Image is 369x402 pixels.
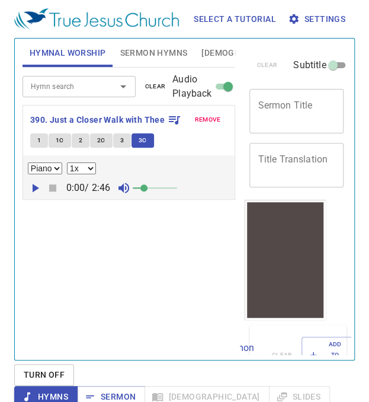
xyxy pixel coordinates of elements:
[72,133,89,148] button: 2
[28,162,62,174] select: Select Track
[79,135,82,146] span: 2
[139,135,147,146] span: 3C
[120,135,124,146] span: 3
[131,133,154,148] button: 3C
[172,72,211,101] span: Audio Playback
[145,81,166,92] span: clear
[24,368,65,382] span: Turn Off
[301,337,354,374] button: Add to Lineup
[90,133,113,148] button: 2C
[62,181,115,195] p: 0:00 / 2:46
[67,162,96,174] select: Playback Rate
[201,46,293,60] span: [DEMOGRAPHIC_DATA]
[194,12,276,27] span: Select a tutorial
[290,12,345,27] span: Settings
[37,135,41,146] span: 1
[138,79,173,94] button: clear
[120,46,187,60] span: Sermon Hymns
[30,46,106,60] span: Hymnal Worship
[30,113,182,127] button: 390. Just a Closer Walk with Thee
[30,133,48,148] button: 1
[188,113,228,127] button: remove
[245,200,326,320] iframe: from-child
[309,339,346,372] span: Add to Lineup
[189,8,281,30] button: Select a tutorial
[285,8,350,30] button: Settings
[14,8,179,30] img: True Jesus Church
[56,135,64,146] span: 1C
[49,133,71,148] button: 1C
[293,58,326,72] span: Subtitle
[249,325,346,386] div: Sermon Lineup(0)clearAdd to Lineup
[30,113,165,127] b: 390. Just a Closer Walk with Thee
[97,135,105,146] span: 2C
[221,341,262,369] p: Sermon Lineup ( 0 )
[113,133,131,148] button: 3
[14,364,74,386] button: Turn Off
[195,114,221,125] span: remove
[115,78,131,95] button: Open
